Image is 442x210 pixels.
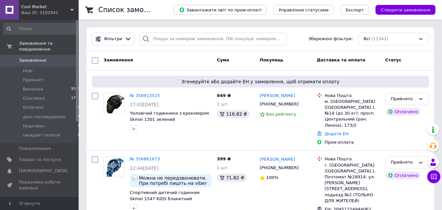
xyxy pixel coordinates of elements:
a: [PERSON_NAME] [260,93,295,99]
span: 1 [78,68,80,74]
img: :speech_balloon: [132,175,138,181]
span: (11341) [371,36,388,41]
button: Створити замовлення [375,5,435,15]
span: Cool Market [21,4,70,10]
span: Статус [385,57,402,62]
span: Повідомлення [19,146,51,152]
span: 1 шт. [217,102,229,106]
span: Виконані [23,86,43,92]
div: Ваш ID: 3192941 [21,10,79,16]
div: 71.82 ₴ [217,174,247,182]
h1: Список замовлень [98,6,165,14]
span: Панель управління [19,196,61,208]
button: Чат з покупцем [427,170,440,183]
span: Згенеруйте або додайте ЕН у замовлення, щоб отримати оплату [94,78,426,85]
a: № 356913515 [130,93,160,98]
span: 31 [76,77,80,83]
span: Покупець [260,57,284,62]
div: м. [GEOGRAPHIC_DATA] ([GEOGRAPHIC_DATA].), №14 (до 30 кг): просп. Центральний (ран. Леніна), 173/2 [325,99,380,128]
a: Спортивний дитячий годинник Skmei 1547 KIDS блакитний камуфляж [130,190,200,207]
div: Нова Пошта [325,93,380,99]
span: Замовлення [104,57,133,62]
span: Доставка та оплата [317,57,365,62]
div: Оплачено [385,108,421,116]
span: Фільтри [104,36,122,42]
a: [PERSON_NAME] [260,156,295,163]
input: Пошук за номером замовлення, ПІБ покупця, номером телефону, Email, номером накладної [140,33,286,45]
span: 12:44[DATE] [130,166,159,171]
a: Фото товару [104,156,125,177]
span: Завантажити звіт по пром-оплаті [179,7,261,13]
span: 0 [78,114,80,120]
div: Прийнято [391,159,415,166]
span: Товари та послуги [19,157,61,163]
span: Всі [364,36,370,42]
span: 1 шт. [217,165,229,170]
button: Експорт [340,5,369,15]
div: Оплачено [385,171,421,179]
a: Чоловічий годинники з крокоміром Skmei 1301 зелений [130,111,209,122]
span: 100% [266,175,279,180]
span: 649 ₴ [217,93,231,98]
span: Управління статусами [279,8,329,12]
span: Оплачені [23,105,44,110]
span: Експорт [346,8,364,12]
span: Замовлення [19,57,46,63]
a: Фото товару [104,93,125,114]
span: Створити замовлення [381,8,430,12]
a: № 356861673 [130,156,160,161]
div: Прийнято [391,96,415,103]
span: Прийняті [23,77,43,83]
span: 0 [78,123,80,129]
input: Пошук [3,23,81,35]
span: Показники роботи компанії [19,179,61,191]
a: Додати ЕН [325,131,349,136]
span: Без рейтингу [266,112,297,117]
a: Створити замовлення [369,7,435,12]
div: 116.82 ₴ [217,110,250,118]
span: Можна не передзвонювати. При потребі пишіть на viber [139,175,209,186]
button: Управління статусами [273,5,334,15]
span: Збережені фільтри: [308,36,353,42]
button: Завантажити звіт по пром-оплаті [174,5,267,15]
div: [PHONE_NUMBER] [259,164,300,172]
span: Нові [23,68,32,74]
span: ожидает оплати [23,132,60,138]
div: [PHONE_NUMBER] [259,100,300,108]
span: Замовлення та повідомлення [19,40,79,52]
span: дані підтверджено [23,114,66,120]
span: 17:03[DATE] [130,102,159,107]
div: Пром-оплата [325,139,380,145]
img: Фото товару [105,156,124,177]
span: 0 [78,105,80,110]
div: Нова Пошта [325,156,380,162]
span: [DEMOGRAPHIC_DATA] [19,168,67,174]
span: 0 [78,132,80,138]
span: 399 ₴ [217,156,231,161]
img: Фото товару [104,93,124,113]
span: Скасовані [23,95,45,101]
span: Недозвон [23,123,45,129]
span: 9569 [71,86,80,92]
span: 1741 [71,95,80,101]
span: Cума [217,57,229,62]
div: г. [GEOGRAPHIC_DATA] ([GEOGRAPHIC_DATA].), Почтомат №28914: ул. [PERSON_NAME][STREET_ADDRESS], по... [325,162,380,204]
